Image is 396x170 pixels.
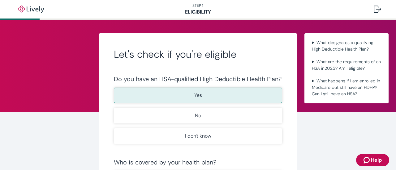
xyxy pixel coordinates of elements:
[309,57,384,73] summary: What are the requirements of an HSA in2025? Am I eligible?
[114,128,282,144] button: I don't know
[309,38,384,54] summary: What designates a qualifying High Deductible Health Plan?
[195,112,201,119] p: No
[371,156,382,164] span: Help
[114,108,282,123] button: No
[309,77,384,98] summary: What happens if I am enrolled in Medicare but still have an HDHP? Can I still have an HSA?
[14,6,48,13] img: Lively
[114,159,282,166] div: Who is covered by your health plan?
[114,48,282,60] h2: Let's check if you're eligible
[369,2,386,17] button: Log out
[114,88,282,103] button: Yes
[194,92,202,99] p: Yes
[185,132,211,140] p: I don't know
[114,75,282,83] div: Do you have an HSA-qualified High Deductible Health Plan?
[356,154,389,166] button: Zendesk support iconHelp
[364,156,371,164] svg: Zendesk support icon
